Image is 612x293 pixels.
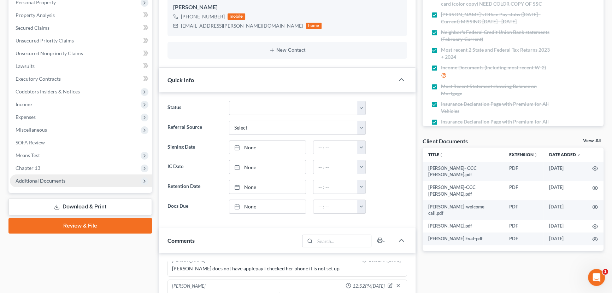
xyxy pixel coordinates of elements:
[10,9,152,22] a: Property Analysis
[543,220,587,232] td: [DATE]
[423,232,504,245] td: [PERSON_NAME] Eval-pdf
[172,265,402,272] div: [PERSON_NAME] does not have applepay i checked her phone it is not set up
[16,25,49,31] span: Secured Claims
[353,283,385,289] span: 12:52PM[DATE]
[181,13,225,20] div: [PHONE_NUMBER]
[10,73,152,85] a: Executory Contracts
[441,83,552,97] span: Most Recent Statement showing Balance on Mortgage
[509,152,538,157] a: Extensionunfold_more
[16,50,83,56] span: Unsecured Nonpriority Claims
[441,11,552,25] span: [PERSON_NAME]'s Office Pay stubs ([DATE] - Current) MISSING [DATE] - [DATE]
[313,200,358,213] input: -- : --
[543,232,587,245] td: [DATE]
[543,200,587,220] td: [DATE]
[583,138,601,143] a: View All
[8,218,152,234] a: Review & File
[602,269,608,275] span: 1
[229,141,305,154] a: None
[229,180,305,194] a: None
[172,283,206,290] div: [PERSON_NAME]
[164,101,225,115] label: Status
[313,180,358,194] input: -- : --
[181,22,303,29] div: [EMAIL_ADDRESS][PERSON_NAME][DOMAIN_NAME]
[229,200,305,213] a: None
[164,160,225,174] label: IC Date
[315,235,371,247] input: Search...
[10,47,152,60] a: Unsecured Nonpriority Claims
[164,121,225,135] label: Referral Source
[423,181,504,200] td: [PERSON_NAME]-CCC [PERSON_NAME].pdf
[16,127,47,133] span: Miscellaneous
[164,180,225,194] label: Retention Date
[16,152,40,158] span: Means Test
[423,220,504,232] td: [PERSON_NAME].pdf
[16,88,80,94] span: Codebtors Insiders & Notices
[439,153,443,157] i: unfold_more
[543,181,587,200] td: [DATE]
[441,100,552,115] span: Insurance Declaration Page with Premium for All Vehicles
[423,162,504,181] td: [PERSON_NAME]- CCC [PERSON_NAME].pdf
[549,152,581,157] a: Date Added expand_more
[16,12,55,18] span: Property Analysis
[423,137,468,145] div: Client Documents
[423,200,504,220] td: [PERSON_NAME]-welcome call.pdf
[16,101,32,107] span: Income
[428,152,443,157] a: Titleunfold_more
[577,153,581,157] i: expand_more
[504,200,543,220] td: PDF
[504,232,543,245] td: PDF
[441,118,552,139] span: Insurance Declaration Page with Premium for All Real Estate (we have flood insurance policy but w...
[16,38,74,44] span: Unsecured Priority Claims
[16,114,36,120] span: Expenses
[441,64,546,71] span: Income Documents (Including most recent W-2)
[8,199,152,215] a: Download & Print
[10,22,152,34] a: Secured Claims
[167,237,195,244] span: Comments
[313,141,358,154] input: -- : --
[173,3,401,12] div: [PERSON_NAME]
[228,13,245,20] div: mobile
[164,140,225,155] label: Signing Date
[588,269,605,286] iframe: Intercom live chat
[441,46,552,61] span: Most recent 2 State and Federal Tax Returns 2023 + 2024
[16,165,40,171] span: Chapter 13
[504,220,543,232] td: PDF
[16,139,45,145] span: SOFA Review
[167,76,194,83] span: Quick Info
[229,160,305,174] a: None
[504,162,543,181] td: PDF
[164,200,225,214] label: Docs Due
[543,162,587,181] td: [DATE]
[173,47,401,53] button: New Contact
[534,153,538,157] i: unfold_more
[10,60,152,73] a: Lawsuits
[306,23,322,29] div: home
[10,136,152,149] a: SOFA Review
[16,178,65,184] span: Additional Documents
[16,63,35,69] span: Lawsuits
[10,34,152,47] a: Unsecured Priority Claims
[441,29,552,43] span: Neighbor's Federal Credit Union Bank statements (February-Current)
[504,181,543,200] td: PDF
[16,76,61,82] span: Executory Contracts
[313,160,358,174] input: -- : --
